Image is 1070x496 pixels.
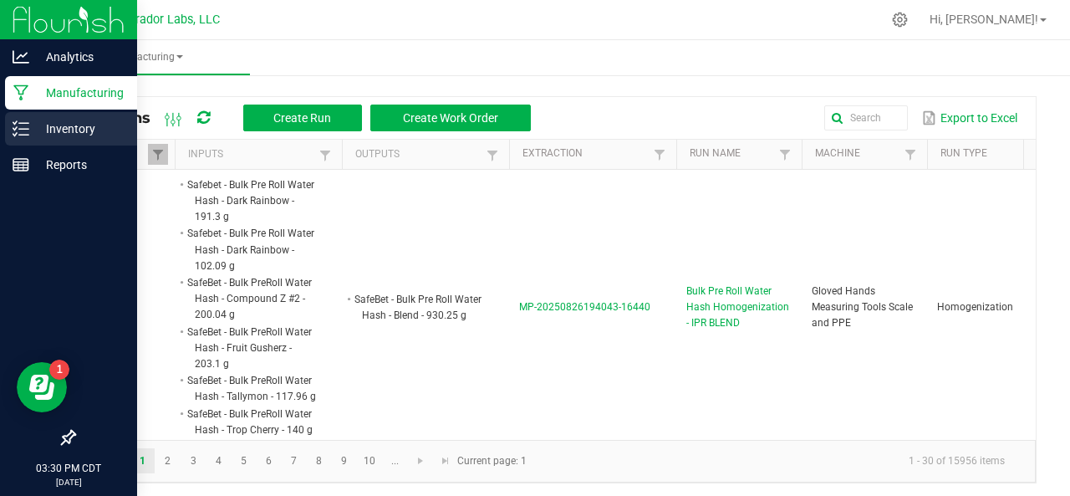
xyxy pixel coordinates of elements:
[383,448,407,473] a: Page 11
[686,284,792,332] span: Bulk Pre Roll Water Hash Homogenization - IPR BLEND
[775,144,795,165] a: Filter
[185,225,317,274] li: Safebet - Bulk Pre Roll Water Hash - Dark Rainbow - 102.09 g
[482,145,502,166] a: Filter
[8,461,130,476] p: 03:30 PM CDT
[13,84,29,101] inline-svg: Manufacturing
[175,140,342,170] th: Inputs
[433,448,457,473] a: Go to the last page
[29,155,130,175] p: Reports
[332,448,356,473] a: Page 9
[352,291,484,324] li: SafeBet - Bulk Pre Roll Water Hash - Blend - 930.25 g
[940,147,1025,161] a: Run TypeSortable
[8,476,130,488] p: [DATE]
[358,448,382,473] a: Page 10
[522,147,649,161] a: ExtractionSortable
[930,13,1038,26] span: Hi, [PERSON_NAME]!
[650,144,670,165] a: Filter
[537,447,1018,475] kendo-pager-info: 1 - 30 of 15956 items
[29,83,130,103] p: Manufacturing
[17,362,67,412] iframe: Resource center
[13,120,29,137] inline-svg: Inventory
[49,360,69,380] iframe: Resource center unread badge
[185,372,317,405] li: SafeBet - Bulk PreRoll Water Hash - Tallymon - 117.96 g
[29,47,130,67] p: Analytics
[815,147,899,161] a: MachineSortable
[519,301,650,313] span: MP-20250826194043-16440
[937,301,1013,313] span: Homogenization
[148,144,168,165] a: Filter
[409,448,433,473] a: Go to the next page
[690,147,774,161] a: Run NameSortable
[74,440,1036,483] kendo-pager: Current page: 1
[414,454,427,468] span: Go to the next page
[40,40,250,75] a: Manufacturing
[40,50,250,64] span: Manufacturing
[29,119,130,139] p: Inventory
[185,274,317,324] li: SafeBet - Bulk PreRoll Water Hash - Compound Z #2 - 200.04 g
[121,13,220,27] span: Curador Labs, LLC
[243,105,362,131] button: Create Run
[282,448,306,473] a: Page 7
[307,448,331,473] a: Page 8
[918,104,1022,132] button: Export to Excel
[13,49,29,65] inline-svg: Analytics
[900,144,920,165] a: Filter
[87,104,543,132] div: All Runs
[824,105,908,130] input: Search
[13,156,29,173] inline-svg: Reports
[232,448,256,473] a: Page 5
[889,12,910,28] div: Manage settings
[206,448,231,473] a: Page 4
[181,448,206,473] a: Page 3
[439,454,452,468] span: Go to the last page
[185,406,317,438] li: SafeBet - Bulk PreRoll Water Hash - Trop Cherry - 140 g
[155,448,180,473] a: Page 2
[370,105,531,131] button: Create Work Order
[130,448,155,473] a: Page 1
[342,140,509,170] th: Outputs
[273,111,331,125] span: Create Run
[185,324,317,373] li: SafeBet - Bulk PreRoll Water Hash - Fruit Gusherz - 203.1 g
[812,285,913,329] span: Gloved Hands Measuring Tools Scale and PPE
[185,176,317,226] li: Safebet - Bulk Pre Roll Water Hash - Dark Rainbow - 191.3 g
[403,111,498,125] span: Create Work Order
[315,145,335,166] a: Filter
[257,448,281,473] a: Page 6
